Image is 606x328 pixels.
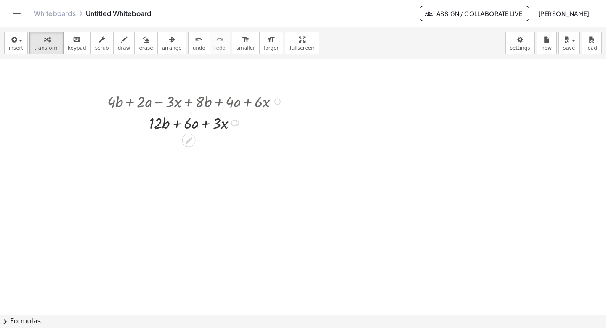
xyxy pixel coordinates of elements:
[210,32,230,54] button: redoredo
[34,9,76,18] a: Whiteboards
[285,32,319,54] button: fullscreen
[214,45,226,51] span: redo
[134,32,157,54] button: erase
[558,32,580,54] button: save
[162,45,182,51] span: arrange
[505,32,535,54] button: settings
[9,45,23,51] span: insert
[582,32,602,54] button: load
[34,45,59,51] span: transform
[427,10,522,17] span: Assign / Collaborate Live
[420,6,529,21] button: Assign / Collaborate Live
[182,134,196,147] div: Edit math
[157,32,186,54] button: arrange
[232,32,260,54] button: format_sizesmaller
[73,35,81,45] i: keyboard
[216,35,224,45] i: redo
[264,45,279,51] span: larger
[290,45,314,51] span: fullscreen
[538,10,589,17] span: [PERSON_NAME]
[195,35,203,45] i: undo
[118,45,130,51] span: draw
[259,32,283,54] button: format_sizelarger
[68,45,86,51] span: keypad
[95,45,109,51] span: scrub
[537,32,557,54] button: new
[193,45,205,51] span: undo
[4,32,28,54] button: insert
[531,6,596,21] button: [PERSON_NAME]
[10,7,24,20] button: Toggle navigation
[139,45,153,51] span: erase
[237,45,255,51] span: smaller
[63,32,91,54] button: keyboardkeypad
[242,35,250,45] i: format_size
[541,45,552,51] span: new
[113,32,135,54] button: draw
[510,45,530,51] span: settings
[90,32,114,54] button: scrub
[29,32,64,54] button: transform
[267,35,275,45] i: format_size
[586,45,597,51] span: load
[188,32,210,54] button: undoundo
[563,45,575,51] span: save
